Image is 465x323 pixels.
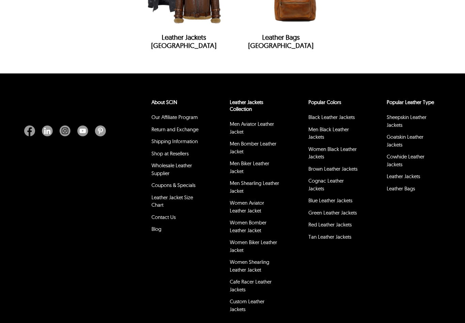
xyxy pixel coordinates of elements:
[150,161,203,181] li: Wholesale Leather Supplier
[230,160,269,174] a: Men Biker Leather Jacket
[307,232,360,244] li: Tan Leather Jackets
[308,234,351,240] a: Tan Leather Jackets
[386,172,438,184] li: Leather Jackets
[150,149,203,161] li: Shop at Resellers
[229,238,281,257] li: Women Biker Leather Jacket
[151,99,177,105] a: About SCIN
[308,221,352,228] a: Red Leather Jackets
[151,162,192,176] a: Wholesale Leather Supplier
[95,125,106,136] img: Pinterest
[151,214,176,220] a: Contact Us
[307,176,360,196] li: Cognac Leather Jackets
[387,173,420,180] a: Leather Jackets
[307,113,360,125] li: Black Leather Jackets
[386,132,438,152] li: Goatskin Leather Jackets
[308,177,344,192] a: Cognac Leather Jackets
[229,257,281,277] li: Women Shearling Leather Jacket
[151,226,161,232] a: Blog
[151,182,195,188] a: Coupons & Specials
[230,200,264,214] a: Women Aviator Leather Jacket
[150,213,203,225] li: Contact Us
[38,125,56,136] a: Linkedin
[230,259,269,273] a: Women Shearling Leather Jacket
[92,125,106,136] a: Pinterest
[230,278,272,293] a: Cafe Racer Leather Jackets
[150,224,203,237] li: Blog
[229,218,281,238] li: Women Bomber Leather Jacket
[230,180,279,194] a: Men Shearling Leather Jacket
[77,125,88,136] img: Youtube
[150,181,203,193] li: Coupons & Specials
[150,125,203,137] li: Return and Exchange
[229,119,281,139] li: Men Aviator Leather Jacket
[307,220,360,232] li: Red Leather Jackets
[229,297,281,317] li: Custom Leather Jackets
[307,196,360,208] li: Blue Leather Jackets
[229,178,281,198] li: Men Shearling Leather Jacket
[307,125,360,144] li: Men Black Leather Jackets
[386,113,438,132] li: Sheepskin Leather Jackets
[308,99,341,105] a: popular leather jacket colors
[386,152,438,172] li: Cowhide Leather Jackets
[230,219,267,234] a: Women Bomber Leather Jacket
[308,166,357,172] a: Brown Leather Jackets
[387,153,424,168] a: Cowhide Leather Jackets
[74,125,92,136] a: Youtube
[387,99,434,105] a: Popular Leather Type
[151,114,198,120] a: Our Affiliate Program
[307,164,360,176] li: Brown Leather Jackets
[230,239,277,253] a: Women Biker Leather Jacket
[151,138,198,144] a: Shipping Information
[387,134,423,148] a: Goatskin Leather Jackets
[308,209,357,216] a: Green Leather Jackets
[230,140,276,155] a: Men Bomber Leather Jacket
[151,126,198,133] a: Return and Exchange
[151,194,193,208] a: Leather Jacket Size Chart
[307,144,360,164] li: Women Black Leather Jackets
[308,126,349,140] a: Men Black Leather Jackets
[387,185,415,192] a: Leather Bags
[387,114,427,128] a: Sheepskin Leather Jackets
[142,33,226,53] h2: Leather Jackets [GEOGRAPHIC_DATA]
[230,298,264,312] a: Custom Leather Jackets
[150,113,203,125] li: Our Affiliate Program
[42,125,53,136] img: Linkedin
[24,125,35,136] img: Facebook
[229,198,281,218] li: Women Aviator Leather Jacket
[60,125,70,136] img: Instagram
[230,99,263,112] a: Leather Jackets Collection
[308,197,352,204] a: Blue Leather Jackets
[151,150,189,157] a: Shop at Resellers
[150,193,203,213] li: Leather Jacket Size Chart
[229,277,281,297] li: Cafe Racer Leather Jackets
[229,139,281,159] li: Men Bomber Leather Jacket
[56,125,74,136] a: Instagram
[229,159,281,178] li: Men Biker Leather Jacket
[308,146,357,160] a: Women Black Leather Jackets
[230,121,274,135] a: Men Aviator Leather Jacket
[386,184,438,196] li: Leather Bags
[150,137,203,149] li: Shipping Information
[308,114,355,120] a: Black Leather Jackets
[24,125,38,136] a: Facebook
[239,33,323,53] h2: Leather Bags [GEOGRAPHIC_DATA]
[307,208,360,220] li: Green Leather Jackets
